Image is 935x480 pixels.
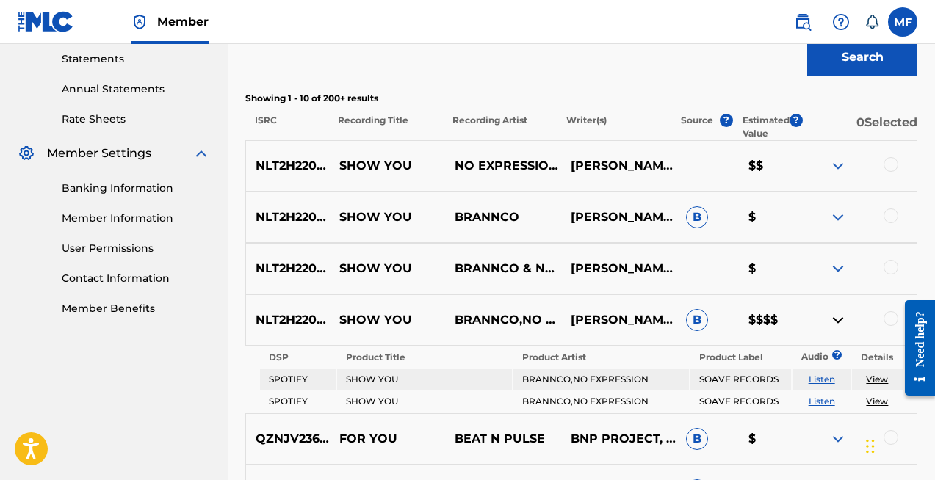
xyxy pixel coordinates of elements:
[686,309,708,331] span: B
[328,114,443,140] p: Recording Title
[862,410,935,480] div: Widget de chat
[826,7,856,37] div: Help
[157,13,209,30] span: Member
[246,260,330,277] p: NLT2H2200497
[686,206,708,228] span: B
[245,114,328,140] p: ISRC
[445,311,560,329] p: BRANNCO,NO EXPRESSION
[560,260,676,277] p: [PERSON_NAME], [PERSON_NAME] [PERSON_NAME]
[337,369,512,390] td: SHOW YOU
[443,114,557,140] p: Recording Artist
[837,350,837,360] span: ?
[62,112,210,127] a: Rate Sheets
[690,391,791,412] td: SOAVE RECORDS
[246,157,330,175] p: NLT2H2200497
[260,391,336,412] td: SPOTIFY
[445,208,560,226] p: BRANNCO
[62,301,210,316] a: Member Benefits
[62,81,210,97] a: Annual Statements
[445,430,560,448] p: BEAT N PULSE
[337,391,512,412] td: SHOW YOU
[513,391,689,412] td: BRANNCO,NO EXPRESSION
[62,51,210,67] a: Statements
[260,347,336,368] th: DSP
[260,369,336,390] td: SPOTIFY
[829,260,847,277] img: expand
[809,374,835,385] a: Listen
[557,114,671,140] p: Writer(s)
[246,430,330,448] p: QZNJV2366063
[47,145,151,162] span: Member Settings
[246,311,330,329] p: NLT2H2200497
[330,430,445,448] p: FOR YOU
[829,157,847,175] img: expand
[330,260,445,277] p: SHOW YOU
[337,347,512,368] th: Product Title
[330,157,445,175] p: SHOW YOU
[560,430,676,448] p: BNP PROJECT, [PERSON_NAME], [PERSON_NAME] [PERSON_NAME] [PERSON_NAME]
[246,208,330,226] p: NLT2H2200497
[866,424,875,468] div: Arrastar
[445,260,560,277] p: BRANNCO & NO EXPRESSION
[62,241,210,256] a: User Permissions
[739,260,801,277] p: $
[793,350,810,363] p: Audio
[743,114,790,140] p: Estimated Value
[192,145,210,162] img: expand
[690,347,791,368] th: Product Label
[62,211,210,226] a: Member Information
[330,208,445,226] p: SHOW YOU
[790,114,803,127] span: ?
[513,347,689,368] th: Product Artist
[131,13,148,31] img: Top Rightsholder
[739,208,801,226] p: $
[686,428,708,450] span: B
[445,157,560,175] p: NO EXPRESSION|BRANNCO
[888,7,917,37] div: User Menu
[739,311,801,329] p: $$$$
[62,181,210,196] a: Banking Information
[866,374,888,385] a: View
[681,114,713,140] p: Source
[809,396,835,407] a: Listen
[788,7,817,37] a: Public Search
[862,410,935,480] iframe: Chat Widget
[829,208,847,226] img: expand
[894,289,935,407] iframe: Resource Center
[690,369,791,390] td: SOAVE RECORDS
[18,11,74,32] img: MLC Logo
[829,311,847,329] img: contract
[852,347,903,368] th: Details
[829,430,847,448] img: expand
[739,430,801,448] p: $
[832,13,850,31] img: help
[560,311,676,329] p: [PERSON_NAME], [PERSON_NAME] [PERSON_NAME]
[330,311,445,329] p: SHOW YOU
[794,13,812,31] img: search
[245,92,917,105] p: Showing 1 - 10 of 200+ results
[739,157,801,175] p: $$
[807,39,917,76] button: Search
[62,271,210,286] a: Contact Information
[513,369,689,390] td: BRANNCO,NO EXPRESSION
[866,396,888,407] a: View
[560,157,676,175] p: [PERSON_NAME], [PERSON_NAME] [PERSON_NAME]
[803,114,917,140] p: 0 Selected
[720,114,733,127] span: ?
[864,15,879,29] div: Notifications
[18,145,35,162] img: Member Settings
[560,208,676,226] p: [PERSON_NAME], [PERSON_NAME] [PERSON_NAME]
